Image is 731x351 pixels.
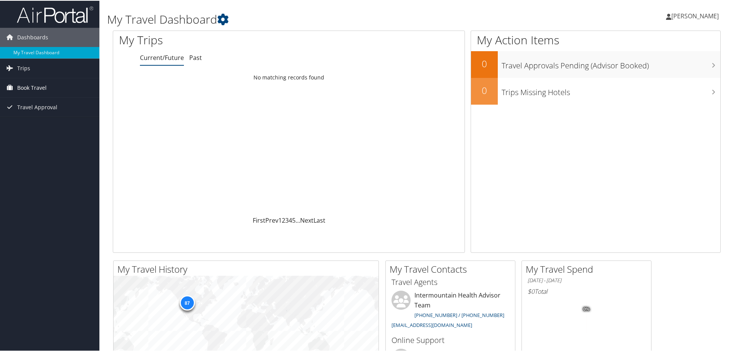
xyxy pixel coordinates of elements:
[391,276,509,287] h3: Travel Agents
[300,215,314,224] a: Next
[390,262,515,275] h2: My Travel Contacts
[292,215,296,224] a: 5
[528,286,645,295] h6: Total
[285,215,289,224] a: 3
[119,31,312,47] h1: My Trips
[179,294,195,309] div: 87
[471,83,498,96] h2: 0
[391,334,509,345] h3: Online Support
[671,11,719,19] span: [PERSON_NAME]
[17,78,47,97] span: Book Travel
[189,53,202,61] a: Past
[391,321,472,328] a: [EMAIL_ADDRESS][DOMAIN_NAME]
[502,82,720,97] h3: Trips Missing Hotels
[414,311,504,318] a: [PHONE_NUMBER] / [PHONE_NUMBER]
[117,262,378,275] h2: My Travel History
[502,56,720,70] h3: Travel Approvals Pending (Advisor Booked)
[528,276,645,283] h6: [DATE] - [DATE]
[471,77,720,104] a: 0Trips Missing Hotels
[17,97,57,116] span: Travel Approval
[471,31,720,47] h1: My Action Items
[289,215,292,224] a: 4
[107,11,520,27] h1: My Travel Dashboard
[282,215,285,224] a: 2
[253,215,265,224] a: First
[296,215,300,224] span: …
[528,286,534,295] span: $0
[113,70,465,84] td: No matching records found
[278,215,282,224] a: 1
[471,50,720,77] a: 0Travel Approvals Pending (Advisor Booked)
[17,58,30,77] span: Trips
[526,262,651,275] h2: My Travel Spend
[314,215,325,224] a: Last
[471,57,498,70] h2: 0
[140,53,184,61] a: Current/Future
[388,290,513,331] li: Intermountain Health Advisor Team
[666,4,726,27] a: [PERSON_NAME]
[265,215,278,224] a: Prev
[17,27,48,46] span: Dashboards
[17,5,93,23] img: airportal-logo.png
[583,306,590,311] tspan: 0%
